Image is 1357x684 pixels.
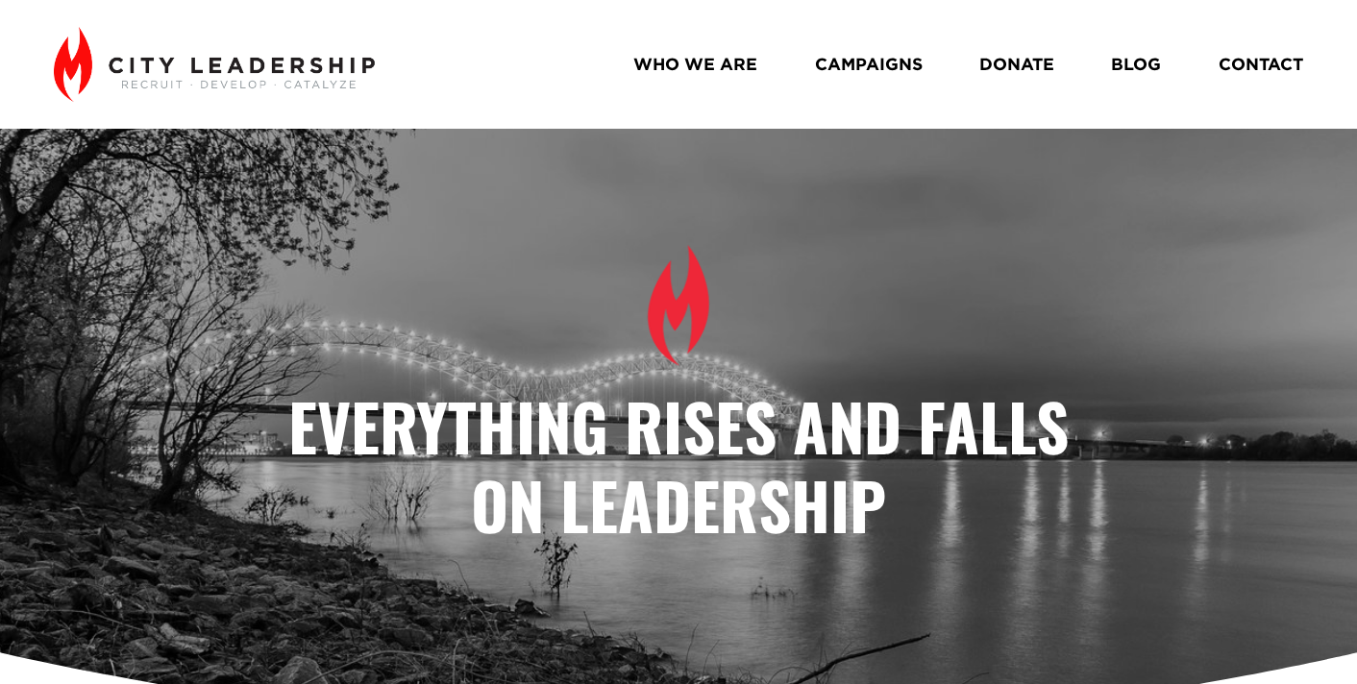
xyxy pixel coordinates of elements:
a: CONTACT [1219,48,1303,82]
a: WHO WE ARE [633,48,757,82]
img: City Leadership - Recruit. Develop. Catalyze. [54,27,374,102]
a: DONATE [979,48,1054,82]
strong: Everything Rises and Falls on Leadership [288,378,1085,551]
a: BLOG [1111,48,1161,82]
a: CAMPAIGNS [815,48,923,82]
